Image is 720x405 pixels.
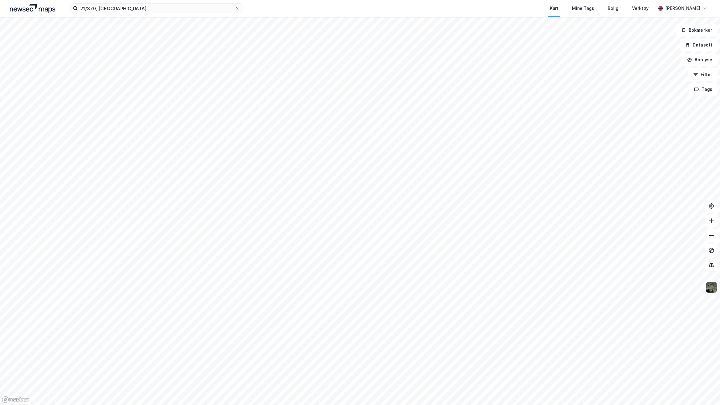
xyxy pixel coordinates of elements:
div: Kart [550,5,558,12]
div: Mine Tags [572,5,594,12]
button: Datasett [680,39,718,51]
input: Søk på adresse, matrikkel, gårdeiere, leietakere eller personer [78,4,235,13]
button: Bokmerker [676,24,718,36]
a: Mapbox homepage [2,396,29,403]
div: [PERSON_NAME] [665,5,700,12]
div: Kontrollprogram for chat [689,375,720,405]
img: 9k= [706,281,717,293]
img: logo.a4113a55bc3d86da70a041830d287a7e.svg [10,4,55,13]
button: Analyse [682,54,718,66]
button: Filter [688,68,718,81]
div: Bolig [608,5,618,12]
button: Tags [689,83,718,95]
iframe: Chat Widget [689,375,720,405]
div: Verktøy [632,5,649,12]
